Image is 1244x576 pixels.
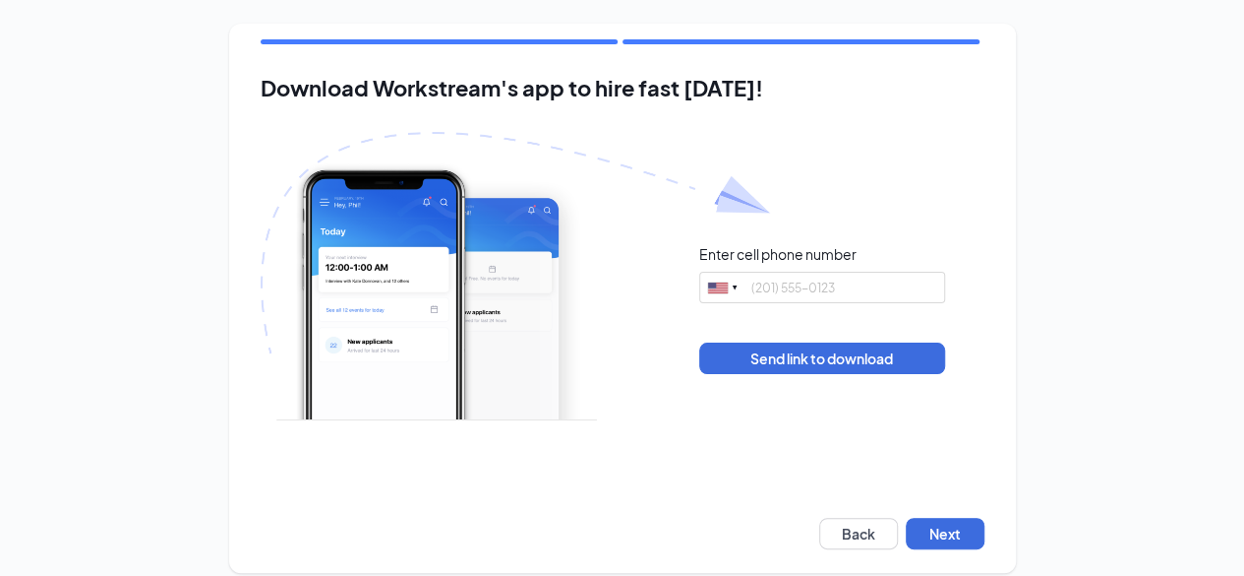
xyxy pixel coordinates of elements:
[699,343,945,374] button: Send link to download
[261,76,984,100] h2: Download Workstream's app to hire fast [DATE]!
[699,244,857,264] div: Enter cell phone number
[699,272,945,303] input: (201) 555-0123
[700,273,745,302] div: United States: +1
[261,132,770,420] img: Download Workstream's app with paper plane
[906,518,984,549] button: Next
[819,518,898,549] button: Back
